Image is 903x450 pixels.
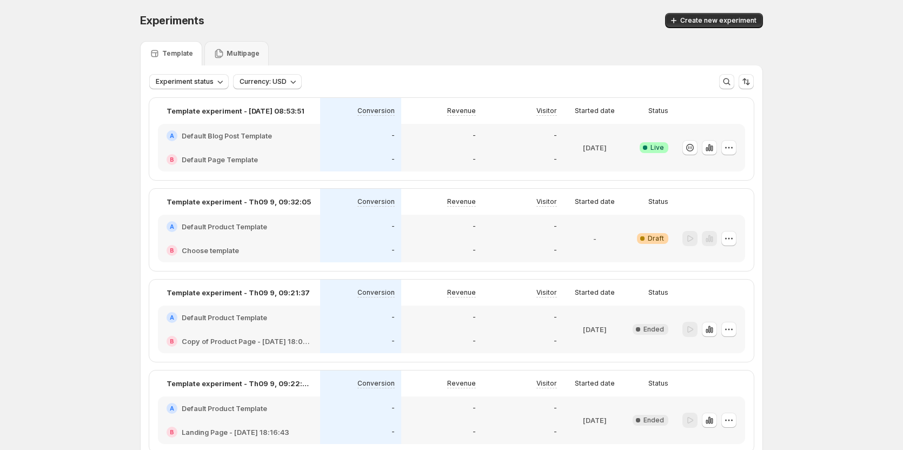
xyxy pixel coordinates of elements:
h2: Default Product Template [182,312,267,323]
p: Template experiment - [DATE] 08:53:51 [167,105,304,116]
p: Status [648,197,668,206]
p: Conversion [357,107,395,115]
span: Draft [648,234,664,243]
p: - [391,155,395,164]
p: Multipage [227,49,260,58]
span: Create new experiment [680,16,756,25]
p: [DATE] [583,142,607,153]
p: Revenue [447,197,476,206]
h2: Landing Page - [DATE] 18:16:43 [182,427,289,438]
p: - [391,131,395,140]
p: Revenue [447,107,476,115]
p: Template [162,49,193,58]
p: - [473,428,476,436]
p: - [473,313,476,322]
p: Template experiment - Th09 9, 09:21:37 [167,287,310,298]
p: - [554,313,557,322]
p: Status [648,107,668,115]
p: Conversion [357,379,395,388]
h2: Default Product Template [182,221,267,232]
p: Template experiment - Th09 9, 09:22:00 [167,378,311,389]
p: - [554,222,557,231]
p: Status [648,379,668,388]
p: Started date [575,107,615,115]
p: Status [648,288,668,297]
p: Visitor [536,197,557,206]
p: - [391,222,395,231]
p: - [391,337,395,346]
span: Ended [643,325,664,334]
p: - [473,131,476,140]
p: [DATE] [583,324,607,335]
p: - [391,246,395,255]
p: - [554,155,557,164]
p: - [554,428,557,436]
p: [DATE] [583,415,607,426]
p: Conversion [357,197,395,206]
p: Conversion [357,288,395,297]
h2: Default Page Template [182,154,258,165]
p: Visitor [536,379,557,388]
p: - [554,404,557,413]
span: Experiments [140,14,204,27]
p: Started date [575,197,615,206]
p: Started date [575,379,615,388]
p: - [473,246,476,255]
p: Visitor [536,288,557,297]
button: Currency: USD [233,74,302,89]
h2: B [170,156,174,163]
p: Visitor [536,107,557,115]
h2: Default Product Template [182,403,267,414]
span: Ended [643,416,664,425]
h2: Copy of Product Page - [DATE] 18:06:27 [182,336,311,347]
h2: Choose template [182,245,239,256]
p: Started date [575,288,615,297]
span: Live [650,143,664,152]
p: - [593,233,596,244]
h2: B [170,338,174,345]
h2: A [170,314,174,321]
p: - [554,131,557,140]
h2: A [170,223,174,230]
p: Revenue [447,288,476,297]
p: - [391,404,395,413]
p: - [391,428,395,436]
h2: Default Blog Post Template [182,130,272,141]
span: Experiment status [156,77,214,86]
button: Sort the results [739,74,754,89]
p: - [473,155,476,164]
p: - [554,246,557,255]
p: - [473,222,476,231]
h2: B [170,247,174,254]
span: Currency: USD [240,77,287,86]
p: Template experiment - Th09 9, 09:32:05 [167,196,311,207]
p: - [391,313,395,322]
p: - [554,337,557,346]
h2: B [170,429,174,435]
p: Revenue [447,379,476,388]
p: - [473,404,476,413]
button: Create new experiment [665,13,763,28]
button: Experiment status [149,74,229,89]
p: - [473,337,476,346]
h2: A [170,405,174,412]
h2: A [170,133,174,139]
